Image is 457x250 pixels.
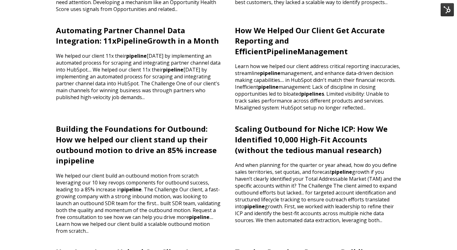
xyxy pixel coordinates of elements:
[163,66,183,73] span: pipeline
[235,56,401,111] p: Learn how we helped our client address critical reporting inaccuracies, streamline management, an...
[117,35,147,46] span: Pipeline
[260,70,280,77] span: pipeline
[56,166,222,234] p: We helped our client build an outbound motion from scratch leveraging our 10 key revops component...
[332,168,352,175] span: pipeline
[56,46,222,101] p: We helped our client 11x their [DATE] by implementing an automated process for scraping and integ...
[441,3,454,16] img: HubSpot Tools Menu Toggle
[126,52,147,59] span: pipeline
[121,186,142,193] span: pipeline
[63,155,94,166] span: pipeline
[301,90,324,97] span: pipelines
[244,203,265,210] span: pipeline
[267,46,297,56] span: Pipeline
[189,214,209,221] span: pipeline
[235,155,401,224] p: And when planning for the quarter or year ahead, how do you define sales territories, set quotas,...
[56,25,219,46] a: Automating Partner Channel Data Integration: 11xPipelineGrowth in a Month
[235,124,388,155] a: Scaling Outbound for Niche ICP: How We Identified 10,000 High-Fit Accounts (without the tedious m...
[258,83,279,90] span: pipeline
[235,25,385,56] a: How We Helped Our Client Get Accurate Reporting and EfficientPipelineManagement
[56,124,217,166] a: Building the Foundations for Outbound: How we helped our client stand up their outbound motion to...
